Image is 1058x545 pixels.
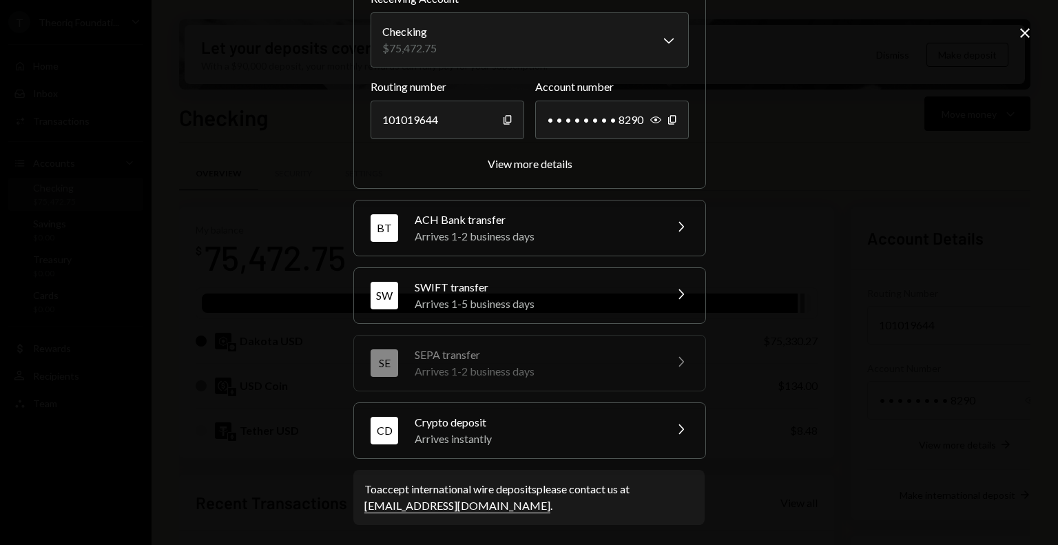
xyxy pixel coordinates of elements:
button: SESEPA transferArrives 1-2 business days [354,336,705,391]
div: Crypto deposit [415,414,656,431]
div: SWIFT transfer [415,279,656,296]
div: SW [371,282,398,309]
div: BT [371,214,398,242]
button: BTACH Bank transferArrives 1-2 business days [354,200,705,256]
button: Receiving Account [371,12,689,68]
label: Routing number [371,79,524,95]
div: • • • • • • • • 8290 [535,101,689,139]
div: 101019644 [371,101,524,139]
button: View more details [488,157,572,172]
a: [EMAIL_ADDRESS][DOMAIN_NAME] [364,499,550,513]
div: Arrives 1-2 business days [415,363,656,380]
button: CDCrypto depositArrives instantly [354,403,705,458]
div: Arrives instantly [415,431,656,447]
button: SWSWIFT transferArrives 1-5 business days [354,268,705,323]
div: SE [371,349,398,377]
div: View more details [488,157,572,170]
div: ACH Bank transfer [415,212,656,228]
div: Arrives 1-2 business days [415,228,656,245]
label: Account number [535,79,689,95]
div: CD [371,417,398,444]
div: SEPA transfer [415,347,656,363]
div: To accept international wire deposits please contact us at . [364,481,694,514]
div: Arrives 1-5 business days [415,296,656,312]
